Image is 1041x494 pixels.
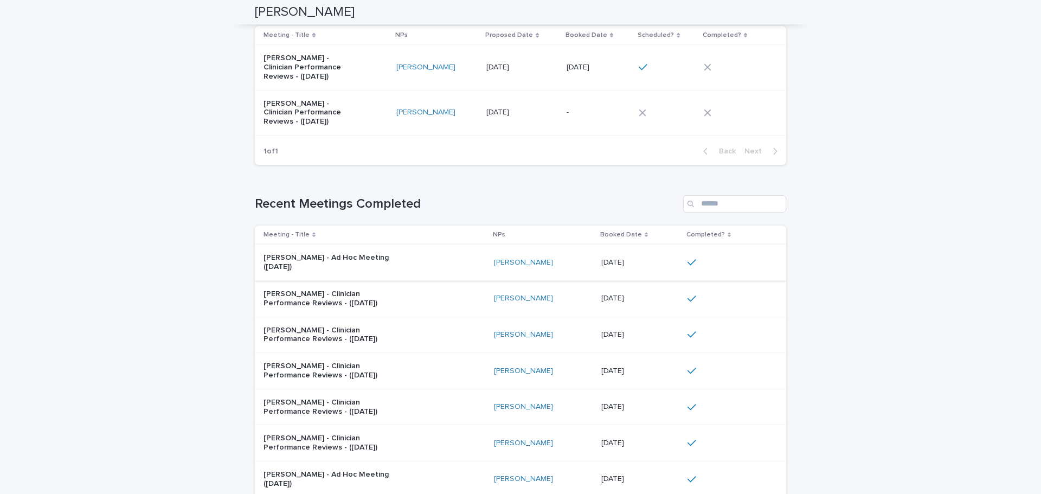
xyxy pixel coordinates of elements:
p: [DATE] [486,61,511,72]
p: Meeting - Title [264,229,310,241]
p: NPs [395,29,408,41]
p: Proposed Date [485,29,533,41]
tr: [PERSON_NAME] - Clinician Performance Reviews - ([DATE])[PERSON_NAME] [DATE][DATE] [255,280,786,317]
a: [PERSON_NAME] [396,108,455,117]
p: [DATE] [601,292,626,303]
p: Scheduled? [638,29,674,41]
p: NPs [493,229,505,241]
p: [PERSON_NAME] - Clinician Performance Reviews - ([DATE]) [264,434,399,452]
tr: [PERSON_NAME] - Clinician Performance Reviews - ([DATE])[PERSON_NAME] [DATE][DATE] [255,353,786,389]
h1: Recent Meetings Completed [255,196,679,212]
tr: [PERSON_NAME] - Clinician Performance Reviews - ([DATE])[PERSON_NAME] [DATE][DATE] [DATE][DATE] [255,45,786,90]
a: [PERSON_NAME] [494,367,553,376]
tr: [PERSON_NAME] - Clinician Performance Reviews - ([DATE])[PERSON_NAME] [DATE][DATE] [255,425,786,461]
p: [DATE] [486,106,511,117]
a: [PERSON_NAME] [494,258,553,267]
p: [PERSON_NAME] - Clinician Performance Reviews - ([DATE]) [264,99,354,126]
a: [PERSON_NAME] [494,402,553,412]
h2: [PERSON_NAME] [255,4,355,20]
p: Booked Date [566,29,607,41]
tr: [PERSON_NAME] - Clinician Performance Reviews - ([DATE])[PERSON_NAME] [DATE][DATE] [255,317,786,353]
button: Next [740,146,786,156]
span: Next [744,147,768,155]
p: - [567,106,571,117]
p: [DATE] [567,61,592,72]
p: Completed? [703,29,741,41]
a: [PERSON_NAME] [494,474,553,484]
p: [DATE] [601,328,626,339]
tr: [PERSON_NAME] - Clinician Performance Reviews - ([DATE])[PERSON_NAME] [DATE][DATE] [255,389,786,425]
p: [DATE] [601,400,626,412]
p: [PERSON_NAME] - Ad Hoc Meeting ([DATE]) [264,253,399,272]
p: [PERSON_NAME] - Clinician Performance Reviews - ([DATE]) [264,398,399,416]
input: Search [683,195,786,213]
a: [PERSON_NAME] [494,294,553,303]
a: [PERSON_NAME] [494,439,553,448]
p: Booked Date [600,229,642,241]
p: [PERSON_NAME] - Clinician Performance Reviews - ([DATE]) [264,54,354,81]
span: Back [712,147,736,155]
p: [PERSON_NAME] - Ad Hoc Meeting ([DATE]) [264,470,399,489]
button: Back [695,146,740,156]
tr: [PERSON_NAME] - Ad Hoc Meeting ([DATE])[PERSON_NAME] [DATE][DATE] [255,245,786,281]
p: [DATE] [601,472,626,484]
p: [DATE] [601,256,626,267]
a: [PERSON_NAME] [494,330,553,339]
tr: [PERSON_NAME] - Clinician Performance Reviews - ([DATE])[PERSON_NAME] [DATE][DATE] -- [255,90,786,135]
p: [DATE] [601,364,626,376]
p: [PERSON_NAME] - Clinician Performance Reviews - ([DATE]) [264,290,399,308]
p: 1 of 1 [255,138,287,165]
p: Completed? [686,229,725,241]
p: [DATE] [601,437,626,448]
p: [PERSON_NAME] - Clinician Performance Reviews - ([DATE]) [264,326,399,344]
p: Meeting - Title [264,29,310,41]
a: [PERSON_NAME] [396,63,455,72]
p: [PERSON_NAME] - Clinician Performance Reviews - ([DATE]) [264,362,399,380]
